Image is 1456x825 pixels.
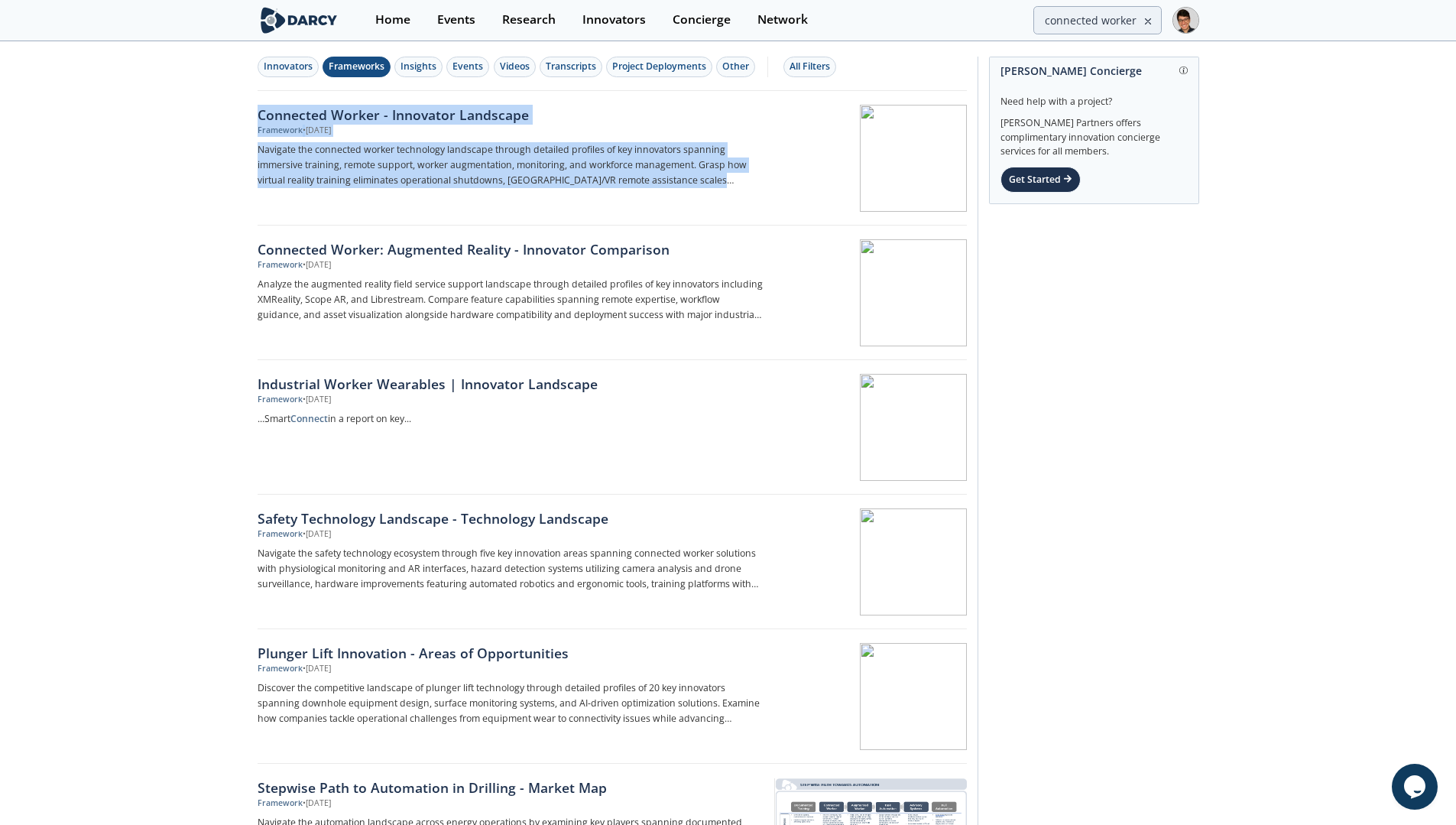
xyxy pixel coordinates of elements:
[264,60,313,73] div: Innovators
[303,259,331,271] div: • [DATE]
[303,528,331,541] div: • [DATE]
[258,91,967,226] a: Connected Worker - Innovator Landscape Framework •[DATE] Navigate the connected worker technology...
[446,57,489,77] button: Events
[258,125,303,137] div: Framework
[258,374,764,394] div: Industrial Worker Wearables | Innovator Landscape
[258,394,303,406] div: Framework
[606,57,712,77] button: Project Deployments
[783,57,836,77] button: All Filters
[258,629,967,764] a: Plunger Lift Innovation - Areas of Opportunities Framework •[DATE] Discover the competitive lands...
[323,57,391,77] button: Frameworks
[258,277,764,323] p: Analyze the augmented reality field service support landscape through detailed profiles of key in...
[258,226,967,360] a: Connected Worker: Augmented Reality - Innovator Comparison Framework •[DATE] Analyze the augmente...
[303,797,331,810] div: • [DATE]
[290,412,328,425] strong: Connect
[258,680,764,726] p: Discover the competitive landscape of plunger lift technology through detailed profiles of 20 key...
[303,663,331,675] div: • [DATE]
[612,60,706,73] div: Project Deployments
[1179,67,1188,75] img: information.svg
[1172,7,1199,34] img: Profile
[790,60,830,73] div: All Filters
[258,7,341,34] img: logo-wide.svg
[1000,167,1081,193] div: Get Started
[1033,6,1162,34] input: Advanced Search
[258,360,967,495] a: Industrial Worker Wearables | Innovator Landscape Framework •[DATE] ...SmartConnectin a report on...
[1000,109,1188,159] div: [PERSON_NAME] Partners offers complimentary innovation concierge services for all members.
[258,495,967,629] a: Safety Technology Landscape - Technology Landscape Framework •[DATE] Navigate the safety technolo...
[258,797,303,810] div: Framework
[258,142,764,188] p: Navigate the connected worker technology landscape through detailed profiles of key innovators sp...
[716,57,755,77] button: Other
[303,125,331,137] div: • [DATE]
[258,259,303,271] div: Framework
[303,394,331,406] div: • [DATE]
[258,663,303,675] div: Framework
[1000,57,1188,84] div: [PERSON_NAME] Concierge
[437,14,475,26] div: Events
[258,105,764,125] div: Connected Worker - Innovator Landscape
[329,60,384,73] div: Frameworks
[258,528,303,541] div: Framework
[452,60,483,73] div: Events
[258,643,764,663] div: Plunger Lift Innovation - Areas of Opportunities
[540,57,602,77] button: Transcripts
[722,60,749,73] div: Other
[258,57,319,77] button: Innovators
[546,60,596,73] div: Transcripts
[494,57,536,77] button: Videos
[258,546,764,592] p: Navigate the safety technology ecosystem through five key innovation areas spanning connected wor...
[258,239,764,259] div: Connected Worker: Augmented Reality - Innovator Comparison
[673,14,731,26] div: Concierge
[258,778,764,797] div: Stepwise Path to Automation in Drilling - Market Map
[375,14,410,26] div: Home
[757,14,808,26] div: Network
[258,508,764,528] div: Safety Technology Landscape - Technology Landscape
[1000,84,1188,109] div: Need help with a project?
[400,60,436,73] div: Insights
[500,60,530,73] div: Videos
[502,14,556,26] div: Research
[1392,764,1441,810] iframe: chat widget
[394,57,443,77] button: Insights
[258,411,764,427] p: ...Smart in a report on key...
[582,14,646,26] div: Innovators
